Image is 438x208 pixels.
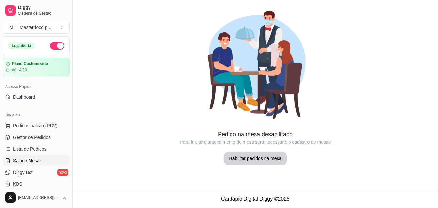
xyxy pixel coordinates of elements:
span: Dashboard [13,94,35,100]
span: M [8,24,15,31]
a: DiggySistema de Gestão [3,3,70,18]
a: Diggy Botnovo [3,167,70,177]
a: Gestor de Pedidos [3,132,70,142]
button: Pedidos balcão (PDV) [3,120,70,131]
button: [EMAIL_ADDRESS][DOMAIN_NAME] [3,190,70,205]
span: Salão / Mesas [13,157,42,164]
a: Lista de Pedidos [3,144,70,154]
footer: Cardápio Digital Diggy © 2025 [73,190,438,208]
a: KDS [3,179,70,189]
span: [EMAIL_ADDRESS][DOMAIN_NAME] [18,195,59,200]
a: Salão / Mesas [3,155,70,166]
a: Plano Customizadoaté 14/10 [3,58,70,76]
a: Dashboard [3,92,70,102]
article: Para iniciar o antendimento de mesa será necessário o cadastro de mesas [73,139,438,145]
span: Pedidos balcão (PDV) [13,122,58,129]
button: Alterar Status [50,42,64,50]
div: Master food p ... [20,24,51,31]
div: Loja aberta [8,42,35,49]
div: Acesso Rápido [3,81,70,92]
span: Sistema de Gestão [18,11,67,16]
span: Diggy Bot [13,169,33,176]
button: Habilitar pedidos na mesa [224,152,287,165]
span: KDS [13,181,22,187]
span: Diggy [18,5,67,11]
span: Lista de Pedidos [13,146,47,152]
article: até 14/10 [11,67,27,73]
div: Dia a dia [3,110,70,120]
span: Gestor de Pedidos [13,134,51,141]
button: Select a team [3,21,70,34]
article: Pedido na mesa desabilitado [73,130,438,139]
article: Plano Customizado [12,61,48,66]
